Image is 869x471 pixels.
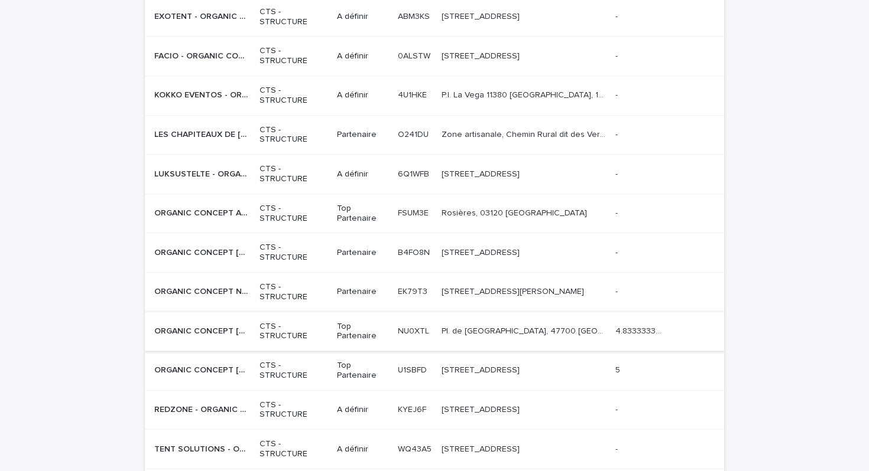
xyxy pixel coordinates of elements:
p: LUKSUSTELTE - ORGANIC CONCEPT DENEMARKEN [154,167,252,179]
p: Top Partenaire [337,204,388,224]
tr: LES CHAPITEAUX DE [GEOGRAPHIC_DATA] - ORGANIC CONCEPT HAUTE SAVOIELES CHAPITEAUX DE [GEOGRAPHIC_D... [145,115,724,155]
p: - [615,206,620,218]
p: ORGANIC CONCEPT BELGIQUE (siège) [154,246,252,258]
p: ORGANIC CONCEPT TOULOUSE [154,363,252,375]
p: A définir [337,51,388,61]
p: Partenaire [337,287,388,297]
p: B4FO8N [398,246,432,258]
p: A définir [337,12,388,22]
p: [STREET_ADDRESS] [442,246,522,258]
p: REDZONE - ORGANIC CONCEPT GENEVE [154,403,252,415]
p: 0ALSTW [398,49,433,61]
p: [STREET_ADDRESS][PERSON_NAME] [442,284,586,297]
p: ORGANIC CONCEPT AUVERGNE RHÔNE ALPES (Langlois) [154,206,252,218]
p: ABM3KS [398,9,432,22]
p: A définir [337,90,388,100]
p: CTS - STRUCTURE [260,7,328,27]
p: Zone artisanale, Chemin Rural dit des Vernays, 74210 Doussard [442,127,608,140]
p: 4.833333333333333 [615,324,667,336]
p: - [615,88,620,100]
p: U1SBFD [398,363,429,375]
p: - [615,403,620,415]
p: [STREET_ADDRESS] [442,403,522,415]
p: EK79T3 [398,284,430,297]
p: CTS - STRUCTURE [260,282,328,302]
p: A définir [337,405,388,415]
p: CTS - STRUCTURE [260,164,328,184]
p: CTS - STRUCTURE [260,86,328,106]
p: LES CHAPITEAUX DE HAUTE SAVOIE - ORGANIC CONCEPT HAUTE SAVOIE [154,127,252,140]
p: [STREET_ADDRESS] [442,49,522,61]
p: O241DU [398,127,431,140]
p: [STREET_ADDRESS] [442,167,522,179]
p: A définir [337,169,388,179]
p: ORGANIC CONCEPT NOUVELLE AQUITAINE [154,324,252,336]
tr: LUKSUSTELTE - ORGANIC CONCEPT DENEMARKENLUKSUSTELTE - ORGANIC CONCEPT DENEMARKEN CTS - STRUCTUREA... [145,155,724,194]
p: - [615,246,620,258]
tr: ORGANIC CONCEPT NORDORGANIC CONCEPT NORD CTS - STRUCTUREPartenaireEK79T3EK79T3 [STREET_ADDRESS][P... [145,272,724,312]
p: P.I. La Vega 11380 [GEOGRAPHIC_DATA], 11380 [GEOGRAPHIC_DATA], [GEOGRAPHIC_DATA] [442,88,608,100]
p: [STREET_ADDRESS] [442,363,522,375]
tr: ORGANIC CONCEPT [GEOGRAPHIC_DATA] (siège)ORGANIC CONCEPT [GEOGRAPHIC_DATA] (siège) CTS - STRUCTUR... [145,233,724,273]
p: Top Partenaire [337,322,388,342]
tr: TENT SOLUTIONS - ORGANIC CONCEPT PAYS BASTENT SOLUTIONS - ORGANIC CONCEPT PAYS BAS CTS - STRUCTUR... [145,430,724,469]
p: FACIO - ORGANIC CONCEPT SWEDEN [154,49,252,61]
p: CTS - STRUCTURE [260,439,328,459]
tr: FACIO - ORGANIC CONCEPT [GEOGRAPHIC_DATA]FACIO - ORGANIC CONCEPT [GEOGRAPHIC_DATA] CTS - STRUCTUR... [145,37,724,76]
p: FSUM3E [398,206,431,218]
tr: REDZONE - ORGANIC CONCEPT GENEVEREDZONE - ORGANIC CONCEPT GENEVE CTS - STRUCTUREA définirKYEJ6FKY... [145,390,724,430]
p: - [615,442,620,454]
p: CTS - STRUCTURE [260,322,328,342]
p: CTS - STRUCTURE [260,204,328,224]
p: CTS - STRUCTURE [260,243,328,263]
p: EXOTENT - ORGANIC CONCEPT VALPANTENA [154,9,252,22]
p: - [615,167,620,179]
p: CTS - STRUCTURE [260,125,328,145]
p: - [615,284,620,297]
p: CTS - STRUCTURE [260,400,328,420]
tr: KOKKO EVENTOS - ORGANIC CONCEPT TARIFAKOKKO EVENTOS - ORGANIC CONCEPT TARIFA CTS - STRUCTUREA déf... [145,76,724,115]
p: Top Partenaire [337,361,388,381]
p: KYEJ6F [398,403,429,415]
p: Via Valpantena 30/d, 37142 Quinto Di Valpantena, Italy [442,9,522,22]
p: NU0XTL [398,324,432,336]
p: WQ43A5 [398,442,434,454]
p: Partenaire [337,248,388,258]
p: [STREET_ADDRESS] [442,442,522,454]
p: - [615,9,620,22]
tr: ORGANIC CONCEPT AUVERGNE RHÔNE ALPES ([GEOGRAPHIC_DATA])ORGANIC CONCEPT AUVERGNE RHÔNE ALPES ([GE... [145,194,724,233]
p: ORGANIC CONCEPT NORD [154,284,252,297]
p: Rosières, 03120 [GEOGRAPHIC_DATA] [442,206,589,218]
tr: ORGANIC CONCEPT [GEOGRAPHIC_DATA]ORGANIC CONCEPT [GEOGRAPHIC_DATA] CTS - STRUCTURETop PartenaireU... [145,351,724,391]
tr: ORGANIC CONCEPT [GEOGRAPHIC_DATA]ORGANIC CONCEPT [GEOGRAPHIC_DATA] CTS - STRUCTURETop PartenaireN... [145,312,724,351]
p: - [615,127,620,140]
p: - [615,49,620,61]
p: 5 [615,363,622,375]
p: CTS - STRUCTURE [260,361,328,381]
p: 4U1HKE [398,88,429,100]
p: TENT SOLUTIONS - ORGANIC CONCEPT PAYS BAS [154,442,252,454]
p: 6Q1WFB [398,167,432,179]
p: Partenaire [337,130,388,140]
p: CTS - STRUCTURE [260,46,328,66]
p: KOKKO EVENTOS - ORGANIC CONCEPT TARIFA [154,88,252,100]
p: Pl. de [GEOGRAPHIC_DATA], 47700 [GEOGRAPHIC_DATA] [442,324,608,336]
p: A définir [337,444,388,454]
